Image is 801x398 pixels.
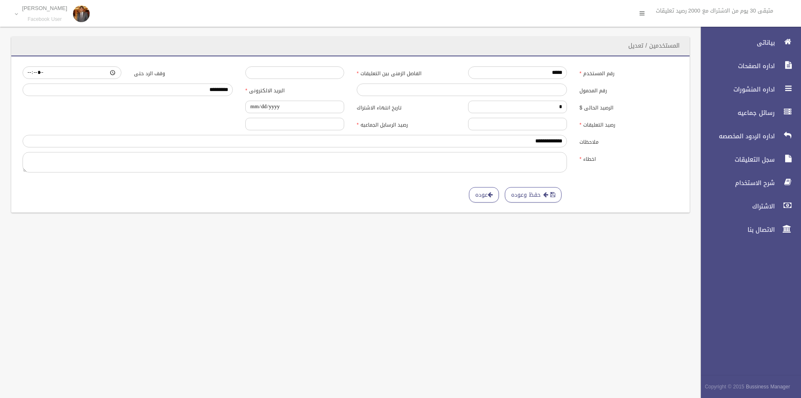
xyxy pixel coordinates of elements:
a: اداره الردود المخصصه [694,127,801,145]
a: رسائل جماعيه [694,104,801,122]
header: المستخدمين / تعديل [618,38,690,54]
p: [PERSON_NAME] [22,5,67,11]
span: اداره المنشورات [694,85,777,94]
a: اداره المنشورات [694,80,801,99]
label: رصيد الرسايل الجماعيه [350,118,462,129]
span: سجل التعليقات [694,155,777,164]
a: عوده [469,187,499,203]
span: Copyright © 2015 [705,382,744,391]
label: الرصيد الحالى $ [573,101,685,112]
label: البريد الالكترونى [239,84,350,95]
a: الاشتراك [694,197,801,215]
span: الاشتراك [694,202,777,210]
a: الاتصال بنا [694,221,801,239]
label: اخطاء [573,152,685,164]
strong: Bussiness Manager [746,382,790,391]
label: ملاحظات [573,135,685,147]
span: رسائل جماعيه [694,109,777,117]
span: اداره الصفحات [694,62,777,70]
span: بياناتى [694,38,777,47]
span: الاتصال بنا [694,226,777,234]
span: اداره الردود المخصصه [694,132,777,140]
a: شرح الاستخدام [694,174,801,192]
span: شرح الاستخدام [694,179,777,187]
label: تاريخ انتهاء الاشتراك [350,101,462,112]
label: وقف الرد حتى [128,66,239,78]
a: اداره الصفحات [694,57,801,75]
label: رقم المحمول [573,84,685,95]
label: رصيد التعليقات [573,118,685,129]
a: بياناتى [694,33,801,52]
small: Facebook User [22,16,67,23]
button: حفظ وعوده [505,187,562,203]
label: رقم المستخدم [573,66,685,78]
a: سجل التعليقات [694,150,801,169]
label: الفاصل الزمنى بين التعليقات [350,66,462,78]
